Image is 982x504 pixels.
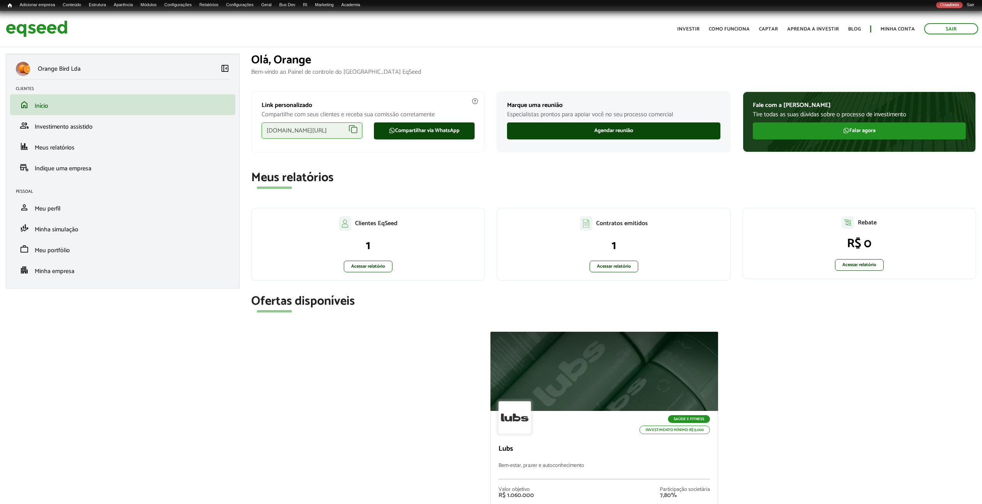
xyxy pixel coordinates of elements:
[10,218,235,239] li: Minha simulação
[196,2,222,8] a: Relatórios
[709,27,750,32] a: Como funciona
[4,2,16,9] a: Início
[251,68,976,76] p: Bem-vindo ao Painel de controle do [GEOGRAPHIC_DATA] EqSeed
[59,2,85,8] a: Conteúdo
[137,2,161,8] a: Módulos
[753,111,966,118] p: Tire todas as suas dúvidas sobre o processo de investimento
[35,143,74,153] span: Meus relatórios
[35,245,70,256] span: Meu portfólio
[499,487,534,492] div: Valor objetivo
[110,2,137,8] a: Aparência
[505,238,722,253] p: 1
[507,111,720,118] p: Especialistas prontos para apoiar você no seu processo comercial
[276,2,299,8] a: Bus Dev
[16,163,230,172] a: add_businessIndique uma empresa
[639,426,710,434] p: Investimento mínimo: R$ 5.000
[35,122,93,132] span: Investimento assistido
[499,492,534,499] div: R$ 1.060.000
[936,2,963,8] a: Oláadmin
[10,260,235,280] li: Minha empresa
[355,220,397,227] p: Clientes EqSeed
[590,261,638,272] a: Acessar relatório
[16,189,235,194] h2: Pessoal
[20,224,29,233] span: finance_mode
[753,102,966,109] p: Fale com a [PERSON_NAME]
[16,87,235,91] h2: Clientes
[10,239,235,260] li: Meu portfólio
[10,94,235,115] li: Início
[16,224,230,233] a: finance_modeMinha simulação
[10,136,235,157] li: Meus relatórios
[580,216,592,231] img: agent-contratos.svg
[20,100,29,109] span: home
[344,261,392,272] a: Acessar relatório
[677,27,700,32] a: Investir
[843,127,849,134] img: FaWhatsapp.svg
[262,122,362,139] div: [DOMAIN_NAME][URL]
[507,122,720,139] a: Agendar reunião
[10,197,235,218] li: Meu perfil
[262,102,475,109] p: Link personalizado
[751,236,968,251] p: R$ 0
[835,259,884,271] a: Acessar relatório
[262,111,475,118] p: Compartilhe com seus clientes e receba sua comissão corretamente
[16,100,230,109] a: homeInício
[222,2,257,8] a: Configurações
[472,98,478,105] img: agent-meulink-info2.svg
[251,54,976,66] h1: Olá, Orange
[299,2,311,8] a: RI
[338,2,364,8] a: Academia
[389,127,395,134] img: FaWhatsapp.svg
[507,102,720,109] p: Marque uma reunião
[848,27,861,32] a: Blog
[35,101,48,111] span: Início
[257,2,276,8] a: Geral
[596,220,648,227] p: Contratos emitidos
[668,415,710,423] p: Saúde e Fitness
[35,163,91,174] span: Indique uma empresa
[251,171,976,185] h2: Meus relatórios
[20,163,29,172] span: add_business
[963,2,978,8] a: Sair
[311,2,337,8] a: Marketing
[35,204,61,214] span: Meu perfil
[16,265,230,275] a: apartmentMinha empresa
[161,2,196,8] a: Configurações
[858,219,877,226] p: Rebate
[38,65,81,73] p: Orange Bird Lda
[16,121,230,130] a: groupInvestimento assistido
[759,27,778,32] a: Captar
[20,203,29,212] span: person
[499,463,710,479] p: Bem-estar, prazer e autoconhecimento
[10,157,235,178] li: Indique uma empresa
[842,216,854,229] img: agent-relatorio.svg
[924,23,978,34] a: Sair
[16,203,230,212] a: personMeu perfil
[339,216,351,230] img: agent-clientes.svg
[16,142,230,151] a: financeMeus relatórios
[499,445,710,453] p: Lubs
[8,3,12,8] span: Início
[16,2,59,8] a: Adicionar empresa
[374,122,475,139] a: Compartilhar via WhatsApp
[20,244,29,254] span: work
[35,224,78,235] span: Minha simulação
[787,27,839,32] a: Aprenda a investir
[16,244,230,254] a: workMeu portfólio
[20,265,29,275] span: apartment
[220,64,230,75] a: Colapsar menu
[20,142,29,151] span: finance
[85,2,110,8] a: Estrutura
[947,2,959,7] strong: admin
[35,266,74,277] span: Minha empresa
[6,19,68,39] img: EqSeed
[220,64,230,73] span: left_panel_close
[20,121,29,130] span: group
[660,492,710,499] div: 7,80%
[660,487,710,492] div: Participação societária
[881,27,915,32] a: Minha conta
[753,122,966,139] a: Falar agora
[260,238,477,253] p: 1
[251,295,976,308] h2: Ofertas disponíveis
[10,115,235,136] li: Investimento assistido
